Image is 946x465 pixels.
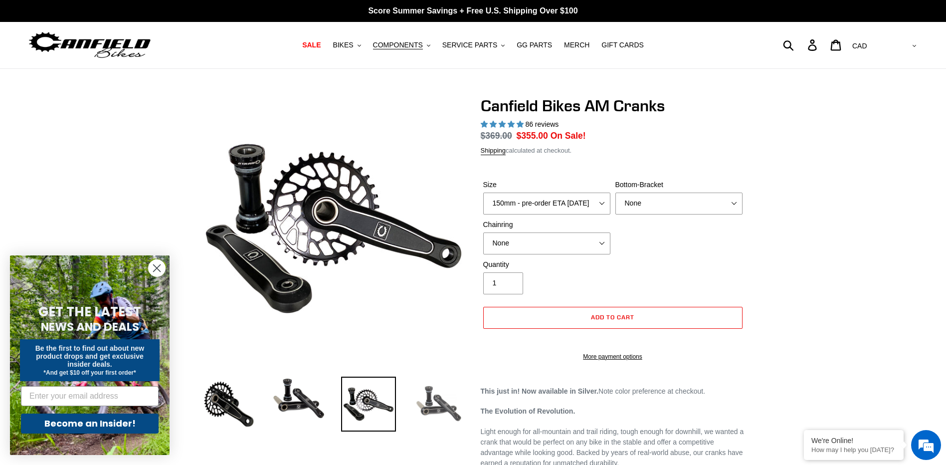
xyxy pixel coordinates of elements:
[481,120,526,128] span: 4.97 stars
[148,259,166,277] button: Close dialog
[811,446,896,454] p: How may I help you today?
[788,34,814,56] input: Search
[601,41,644,49] span: GIFT CARDS
[368,38,435,52] button: COMPONENTS
[442,41,497,49] span: SERVICE PARTS
[411,377,466,432] img: Load image into Gallery viewer, CANFIELD-AM_DH-CRANKS
[596,38,649,52] a: GIFT CARDS
[21,386,159,406] input: Enter your email address
[302,41,321,49] span: SALE
[483,259,610,270] label: Quantity
[481,386,745,397] p: Note color preference at checkout.
[483,180,610,190] label: Size
[373,41,423,49] span: COMPONENTS
[615,180,743,190] label: Bottom-Bracket
[481,131,512,141] s: $369.00
[333,41,353,49] span: BIKES
[201,377,256,432] img: Load image into Gallery viewer, Canfield Bikes AM Cranks
[591,313,634,321] span: Add to cart
[517,131,548,141] span: $355.00
[811,437,896,445] div: We're Online!
[564,41,589,49] span: MERCH
[43,369,136,376] span: *And get $10 off your first order*
[481,96,745,115] h1: Canfield Bikes AM Cranks
[481,407,575,415] strong: The Evolution of Revolution.
[483,307,743,329] button: Add to cart
[328,38,366,52] button: BIKES
[481,387,599,395] strong: This just in! Now available in Silver.
[41,319,139,335] span: NEWS AND DEALS
[481,147,506,155] a: Shipping
[35,344,145,368] span: Be the first to find out about new product drops and get exclusive insider deals.
[525,120,559,128] span: 86 reviews
[512,38,557,52] a: GG PARTS
[297,38,326,52] a: SALE
[38,303,141,321] span: GET THE LATEST
[271,377,326,421] img: Load image into Gallery viewer, Canfield Cranks
[551,129,586,142] span: On Sale!
[517,41,552,49] span: GG PARTS
[483,220,610,230] label: Chainring
[559,38,594,52] a: MERCH
[341,377,396,432] img: Load image into Gallery viewer, Canfield Bikes AM Cranks
[27,29,152,61] img: Canfield Bikes
[481,146,745,156] div: calculated at checkout.
[483,352,743,361] a: More payment options
[437,38,510,52] button: SERVICE PARTS
[21,414,159,434] button: Become an Insider!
